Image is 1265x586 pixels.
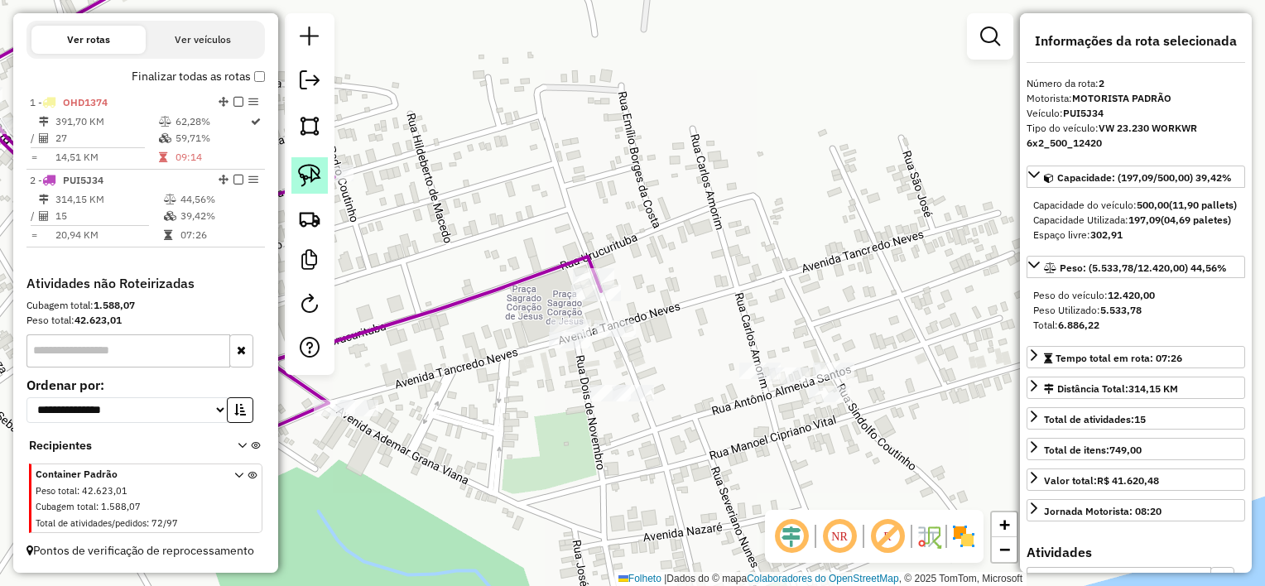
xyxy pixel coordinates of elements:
[1128,382,1178,395] span: 314,15 KM
[159,133,171,143] i: % de utilização da cubagem
[293,287,326,324] a: Reroteirizar Sessão
[36,467,214,482] span: Container Padrão
[298,114,321,137] img: Selecionar atividades - polígono
[992,512,1017,537] a: Ampliar
[1033,214,1231,226] font: Capacidade Utilizada:
[747,573,898,584] a: Colaboradores do OpenStreetMap
[36,517,147,529] span: Total de atividades/pedidos
[75,314,122,326] strong: 42.623,01
[999,514,1010,535] span: +
[992,537,1017,562] a: Diminuir o zoom
[31,26,146,54] button: Ver rotas
[1027,76,1245,91] div: Número da rota:
[809,386,850,402] div: Atividade não roteirizada - MERCADINHO APOEMA
[77,485,79,497] span: :
[314,400,355,416] div: Atividade não roteirizada - CONVENIENC RED STONE
[1027,438,1245,460] a: Total de itens:749,00
[30,130,38,146] td: /
[1060,262,1227,274] span: Peso: (5.533,78/12.420,00) 44,56%
[1033,228,1239,243] div: Espaço livre:
[132,68,251,85] font: Finalizar todas as rotas
[1097,474,1159,487] strong: R$ 41.620,48
[916,523,942,550] img: Fluxo de ruas
[33,543,254,558] font: Pontos de verificação de reprocessamento
[1128,214,1161,226] strong: 197,09
[55,130,158,146] td: 27
[291,200,328,237] a: Criar rota
[233,97,243,107] em: Finalizar rota
[1027,166,1245,188] a: Capacidade: (197,09/500,00) 39,42%
[1109,444,1142,456] strong: 749,00
[159,117,171,127] i: % de utilização do peso
[772,516,811,556] span: Ocultar deslocamento
[101,501,141,512] span: 1.588,07
[30,174,42,186] font: 2 -
[164,230,172,240] i: Tempo total em rota
[769,367,810,384] div: Atividade não roteirizada - KOKOYA DELIVERY
[36,485,77,497] span: Peso total
[1137,199,1169,211] strong: 500,00
[1027,499,1245,521] a: Jornada Motorista: 08:20
[813,363,854,379] div: Atividade não roteirizada - LAVA JATO BACK JR
[63,174,103,186] span: PUI5J34
[233,175,243,185] em: Finalizar rota
[39,195,49,204] i: Distância Total
[974,20,1007,53] a: Exibir filtros
[248,97,258,107] em: Opções
[1099,77,1104,89] strong: 2
[1169,199,1237,211] strong: (11,90 pallets)
[618,573,661,584] a: Folheto
[30,227,38,243] td: =
[254,71,265,82] input: Finalizar todas as rotas
[1044,443,1142,458] div: Total de itens:
[1057,382,1178,395] font: Distância Total:
[1027,281,1245,339] div: Peso: (5.533,78/12.420,00) 44,56%
[613,385,654,401] div: Atividade não roteirizada - NADABE SOARES QUEIRO
[1056,352,1182,364] span: Tempo total em rota: 07:26
[39,211,49,221] i: Total de Atividades
[1063,107,1104,119] strong: PUI5J34
[175,149,249,166] td: 09:14
[999,539,1010,560] span: −
[180,191,258,208] td: 44,56%
[29,437,216,454] span: Recipientes
[164,211,176,221] i: % de utilização da cubagem
[39,117,49,127] i: Distância Total
[164,195,176,204] i: % de utilização do peso
[1072,92,1171,104] strong: MOTORISTA PADRÃO
[1027,122,1197,149] strong: VW 23.230 WORKWR 6x2_500_12420
[152,517,178,529] span: 72/97
[820,516,859,556] span: Ocultar NR
[227,397,253,423] button: Ordem crescente
[176,132,210,144] font: 59,71%
[30,208,38,224] td: /
[1100,304,1142,316] strong: 5.533,78
[1057,171,1232,184] span: Capacidade: (197,09/500,00) 39,42%
[55,191,163,208] td: 314,15 KM
[219,175,228,185] em: Alterar sequência das rotas
[55,208,163,224] td: 15
[594,320,636,337] div: Atividade não roteirizada - TB STUDIO
[180,227,258,243] td: 07:26
[1033,303,1239,318] div: Peso Utilizado:
[1027,33,1245,49] h4: Informações da rota selecionada
[180,209,215,222] font: 39,42%
[1027,92,1171,104] font: Motorista:
[1027,407,1245,430] a: Total de atividades:15
[549,332,590,348] div: Atividade não roteirizada - DISK BEER
[293,243,326,281] a: Criar modelo
[1108,289,1155,301] strong: 12.420,00
[248,175,258,185] em: Opções
[55,149,158,166] td: 14,51 KM
[1134,413,1146,425] strong: 15
[159,152,167,162] i: Tempo total em rota
[1033,318,1239,333] div: Total:
[1044,473,1159,488] div: Valor total:
[1027,107,1104,119] font: Veículo:
[1027,256,1245,278] a: Peso: (5.533,78/12.420,00) 44,56%
[1027,377,1245,399] a: Distância Total:314,15 KM
[146,26,260,54] button: Ver veículos
[1090,228,1123,241] strong: 302,91
[30,96,42,108] font: 1 -
[1027,468,1245,491] a: Valor total:R$ 41.620,48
